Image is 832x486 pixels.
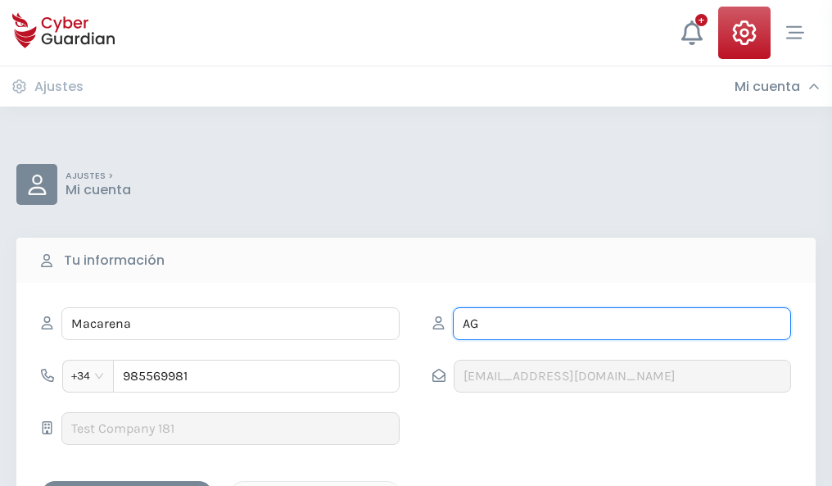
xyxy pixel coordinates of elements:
b: Tu información [64,251,165,270]
h3: Mi cuenta [735,79,800,95]
h3: Ajustes [34,79,84,95]
input: 612345678 [113,360,400,393]
span: +34 [71,364,105,388]
p: AJUSTES > [66,170,131,182]
p: Mi cuenta [66,182,131,198]
div: + [695,14,708,26]
div: Mi cuenta [735,79,820,95]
